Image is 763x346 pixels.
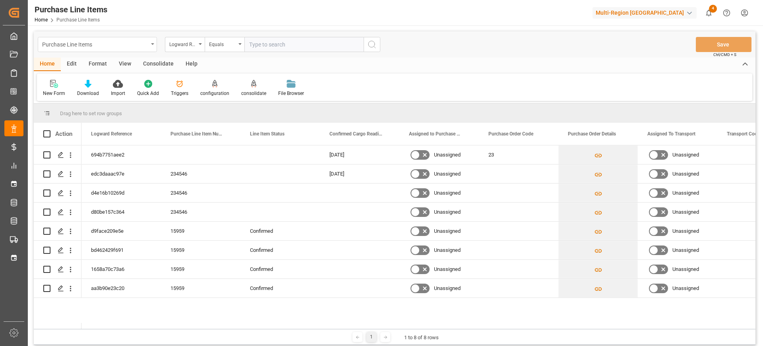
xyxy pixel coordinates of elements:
div: Action [55,130,72,137]
div: Press SPACE to select this row. [34,164,81,184]
span: Line Item Status [250,131,285,137]
span: Unassigned [672,279,699,298]
div: 234546 [161,164,240,183]
div: Edit [61,58,83,71]
div: Purchase Line Items [35,4,107,15]
span: Unassigned [672,146,699,164]
div: d80be157c364 [81,203,161,221]
div: Press SPACE to select this row. [34,203,81,222]
span: Unassigned [672,241,699,259]
div: File Browser [278,90,304,97]
div: d4e16b10269d [81,184,161,202]
button: Help Center [718,4,736,22]
span: Purchase Order Code [488,131,533,137]
div: Format [83,58,113,71]
div: 1 to 8 of 8 rows [404,334,439,342]
div: Equals [209,39,236,48]
span: Confirmed Cargo Readiness Date [329,131,383,137]
div: Press SPACE to select this row. [34,145,81,164]
span: Unassigned [672,203,699,221]
div: 15959 [161,222,240,240]
span: Unassigned [434,203,461,221]
div: 694b7751aee2 [81,145,161,164]
div: Confirmed [250,241,310,259]
a: Home [35,17,48,23]
div: edc3daaac97e [81,164,161,183]
span: 4 [709,5,717,13]
span: Unassigned [434,222,461,240]
div: consolidate [241,90,266,97]
div: aa3b90e23c20 [81,279,161,298]
div: 15959 [161,279,240,298]
div: Home [34,58,61,71]
div: 15959 [161,260,240,278]
div: Press SPACE to select this row. [34,222,81,241]
span: Unassigned [434,165,461,183]
div: Confirmed [250,279,310,298]
span: Assigned To Transport [647,131,695,137]
span: Unassigned [672,260,699,278]
span: Unassigned [434,279,461,298]
div: 1 [366,332,376,342]
span: Transport Code [727,131,760,137]
div: Press SPACE to select this row. [34,241,81,260]
button: Save [696,37,751,52]
span: Ctrl/CMD + S [713,52,736,58]
div: 23 [479,145,558,164]
span: Purchase Order Details [568,131,616,137]
button: search button [364,37,380,52]
input: Type to search [244,37,364,52]
div: Download [77,90,99,97]
div: Confirmed [250,222,310,240]
div: d9face209e5e [81,222,161,240]
button: open menu [205,37,244,52]
span: Assigned to Purchase Order [409,131,462,137]
button: Multi-Region [GEOGRAPHIC_DATA] [593,5,700,20]
div: Quick Add [137,90,159,97]
div: Press SPACE to select this row. [34,260,81,279]
button: open menu [38,37,157,52]
div: Purchase Line Items [42,39,148,49]
span: Unassigned [672,184,699,202]
div: Press SPACE to select this row. [34,184,81,203]
div: bd462429f691 [81,241,161,259]
div: New Form [43,90,65,97]
span: Unassigned [434,241,461,259]
div: Multi-Region [GEOGRAPHIC_DATA] [593,7,697,19]
div: 234546 [161,184,240,202]
div: Press SPACE to select this row. [34,279,81,298]
span: Unassigned [434,146,461,164]
span: Unassigned [434,260,461,278]
span: Drag here to set row groups [60,110,122,116]
div: View [113,58,137,71]
div: 1658a70c73a6 [81,260,161,278]
div: Triggers [171,90,188,97]
div: Help [180,58,203,71]
div: [DATE] [320,164,399,183]
span: Unassigned [672,222,699,240]
div: [DATE] [320,145,399,164]
span: Logward Reference [91,131,132,137]
button: show 4 new notifications [700,4,718,22]
div: 15959 [161,241,240,259]
div: Consolidate [137,58,180,71]
div: configuration [200,90,229,97]
div: Confirmed [250,260,310,278]
span: Unassigned [672,165,699,183]
div: Import [111,90,125,97]
span: Purchase Line Item Number [170,131,224,137]
button: open menu [165,37,205,52]
span: Unassigned [434,184,461,202]
div: Logward Reference [169,39,196,48]
div: 234546 [161,203,240,221]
